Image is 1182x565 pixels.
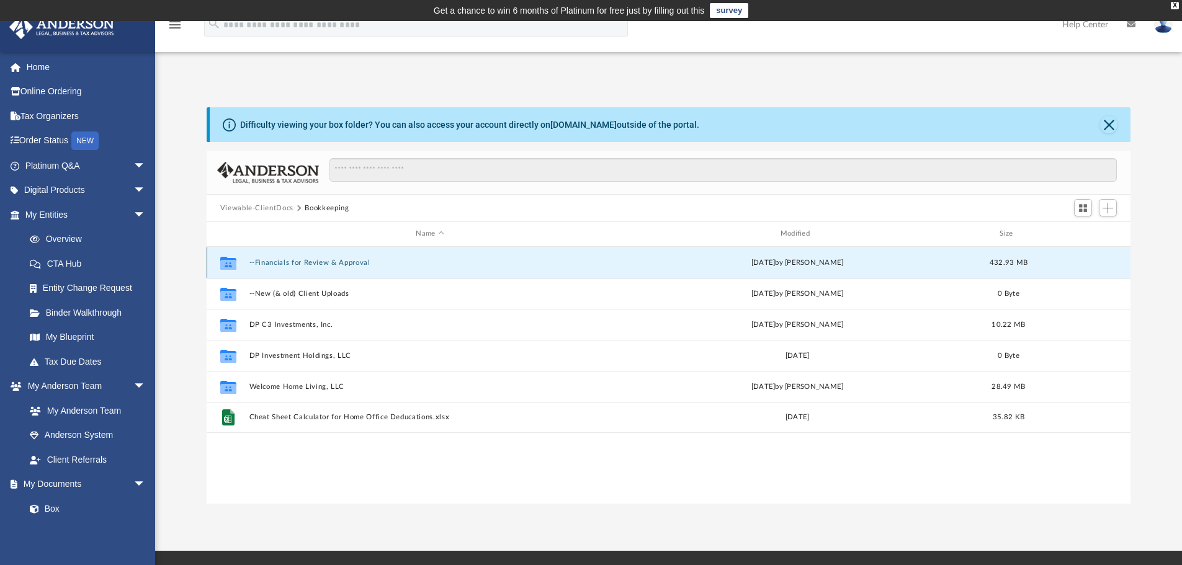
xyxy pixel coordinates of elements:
[434,3,705,18] div: Get a chance to win 6 months of Platinum for free just by filling out this
[17,447,158,472] a: Client Referrals
[17,521,158,546] a: Meeting Minutes
[17,398,152,423] a: My Anderson Team
[207,17,221,30] i: search
[240,118,699,131] div: Difficulty viewing your box folder? You can also access your account directly on outside of the p...
[133,472,158,497] span: arrow_drop_down
[133,153,158,179] span: arrow_drop_down
[998,352,1019,358] span: 0 Byte
[9,55,164,79] a: Home
[249,352,611,360] button: DP Investment Holdings, LLC
[17,276,164,301] a: Entity Change Request
[17,251,164,276] a: CTA Hub
[249,259,611,267] button: --Financials for Review & Approval
[168,17,182,32] i: menu
[983,228,1033,239] div: Size
[990,259,1028,265] span: 432.93 MB
[9,128,164,154] a: Order StatusNEW
[17,423,158,448] a: Anderson System
[616,319,978,330] div: [DATE] by [PERSON_NAME]
[998,290,1019,296] span: 0 Byte
[17,496,152,521] a: Box
[249,321,611,329] button: DP C3 Investments, Inc.
[9,104,164,128] a: Tax Organizers
[1099,199,1117,216] button: Add
[1154,16,1173,33] img: User Pic
[305,203,349,214] button: Bookkeeping
[249,383,611,391] button: Welcome Home Living, LLC
[6,15,118,39] img: Anderson Advisors Platinum Portal
[17,325,158,350] a: My Blueprint
[9,202,164,227] a: My Entitiesarrow_drop_down
[616,381,978,392] div: [DATE] by [PERSON_NAME]
[71,131,99,150] div: NEW
[993,414,1024,420] span: 35.82 KB
[9,178,164,203] a: Digital Productsarrow_drop_down
[1171,2,1179,9] div: close
[1074,199,1093,216] button: Switch to Grid View
[207,247,1131,504] div: grid
[249,413,611,421] button: Cheat Sheet Calculator for Home Office Deducations.xlsx
[248,228,611,239] div: Name
[992,383,1025,389] span: 28.49 MB
[616,350,978,361] div: [DATE]
[710,3,748,18] a: survey
[133,178,158,203] span: arrow_drop_down
[220,203,293,214] button: Viewable-ClientDocs
[212,228,243,239] div: id
[9,374,158,399] a: My Anderson Teamarrow_drop_down
[17,300,164,325] a: Binder Walkthrough
[616,288,978,299] div: [DATE] by [PERSON_NAME]
[992,321,1025,327] span: 10.22 MB
[329,158,1117,182] input: Search files and folders
[9,79,164,104] a: Online Ordering
[616,228,978,239] div: Modified
[133,202,158,228] span: arrow_drop_down
[1100,116,1117,133] button: Close
[17,227,164,252] a: Overview
[616,412,978,423] div: [DATE]
[133,374,158,399] span: arrow_drop_down
[9,153,164,178] a: Platinum Q&Aarrow_drop_down
[550,120,617,130] a: [DOMAIN_NAME]
[17,349,164,374] a: Tax Due Dates
[9,472,158,497] a: My Documentsarrow_drop_down
[249,290,611,298] button: --New (& old) Client Uploads
[1039,228,1126,239] div: id
[616,257,978,268] div: [DATE] by [PERSON_NAME]
[168,24,182,32] a: menu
